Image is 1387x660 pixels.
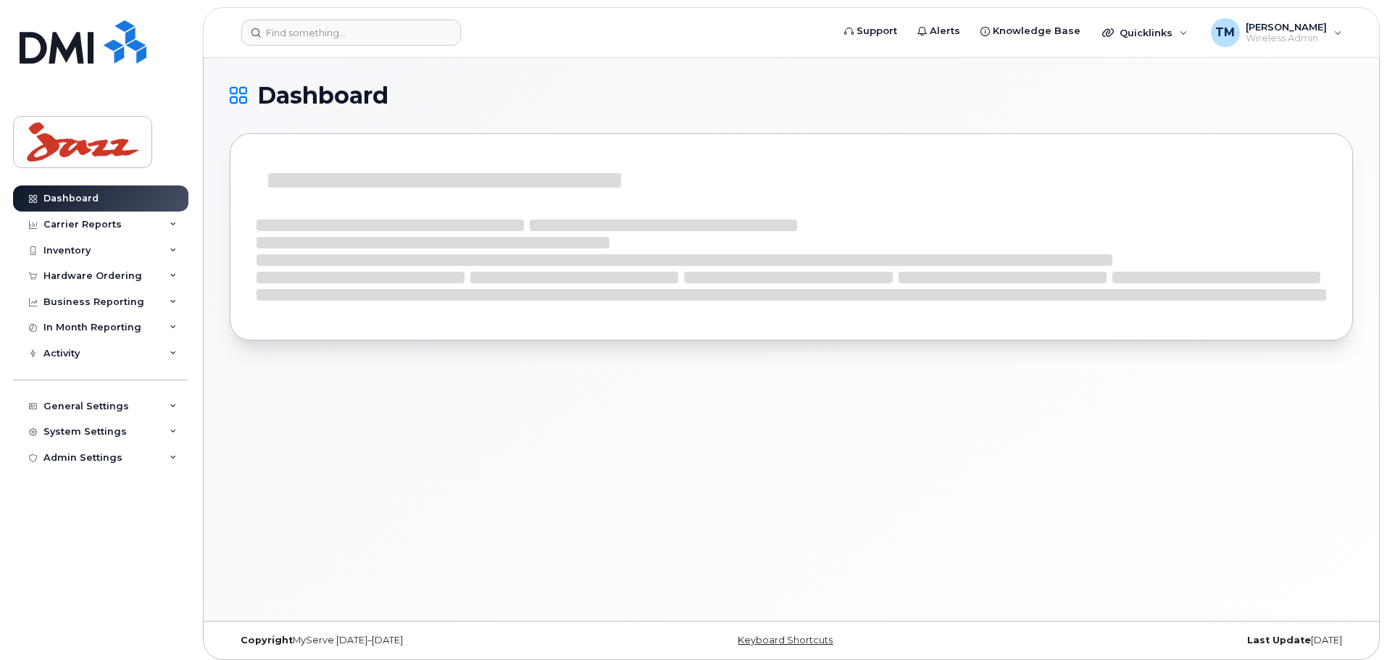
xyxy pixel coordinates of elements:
strong: Copyright [241,635,293,646]
div: [DATE] [978,635,1353,646]
span: Dashboard [257,85,388,106]
div: MyServe [DATE]–[DATE] [230,635,604,646]
strong: Last Update [1247,635,1311,646]
a: Keyboard Shortcuts [738,635,833,646]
